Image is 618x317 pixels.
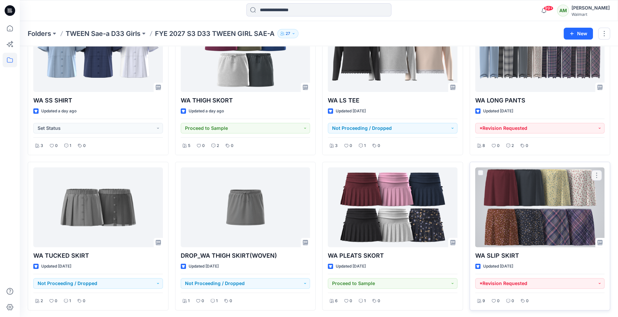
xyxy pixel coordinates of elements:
[497,298,500,304] p: 0
[155,29,275,38] p: FYE 2027 S3 D33 TWEEN GIRL SAE-A
[350,142,352,149] p: 0
[28,29,51,38] a: Folders
[277,29,298,38] button: 27
[364,142,366,149] p: 1
[55,142,58,149] p: 0
[188,298,190,304] p: 1
[572,12,610,17] div: Walmart
[482,298,485,304] p: 9
[364,298,366,304] p: 1
[83,142,86,149] p: 0
[33,96,163,105] p: WA SS SHIRT
[378,142,380,149] p: 0
[475,251,605,260] p: WA SLIP SKIRT
[475,96,605,105] p: WA LONG PANTS
[328,167,457,247] a: WA PLEATS SKORT
[231,142,233,149] p: 0
[33,12,163,92] a: WA SS SHIRT
[286,30,290,37] p: 27
[543,6,553,11] span: 99+
[328,96,457,105] p: WA LS TEE
[336,108,366,115] p: Updated [DATE]
[181,96,310,105] p: WA THIGH SKORT
[483,263,513,270] p: Updated [DATE]
[557,5,569,16] div: AM
[181,251,310,260] p: DROP_WA THIGH SKIRT(WOVEN)
[66,29,140,38] a: TWEEN Sae-a D33 Girls
[350,298,352,304] p: 0
[83,298,85,304] p: 0
[328,12,457,92] a: WA LS TEE
[181,12,310,92] a: WA THIGH SKORT
[41,108,77,115] p: Updated a day ago
[511,298,514,304] p: 0
[335,298,338,304] p: 6
[483,108,513,115] p: Updated [DATE]
[33,167,163,247] a: WA TUCKED SKIRT
[526,298,529,304] p: 0
[189,108,224,115] p: Updated a day ago
[41,298,43,304] p: 2
[217,142,219,149] p: 2
[201,298,204,304] p: 0
[33,251,163,260] p: WA TUCKED SKIRT
[41,263,71,270] p: Updated [DATE]
[497,142,500,149] p: 0
[378,298,380,304] p: 0
[564,28,593,40] button: New
[526,142,528,149] p: 0
[328,251,457,260] p: WA PLEATS SKORT
[336,263,366,270] p: Updated [DATE]
[202,142,205,149] p: 0
[189,263,219,270] p: Updated [DATE]
[55,298,57,304] p: 0
[69,298,71,304] p: 1
[188,142,190,149] p: 5
[482,142,485,149] p: 8
[41,142,43,149] p: 3
[335,142,338,149] p: 3
[216,298,218,304] p: 1
[475,12,605,92] a: WA LONG PANTS
[70,142,71,149] p: 1
[181,167,310,247] a: DROP_WA THIGH SKIRT(WOVEN)
[572,4,610,12] div: [PERSON_NAME]
[511,142,514,149] p: 2
[230,298,232,304] p: 0
[475,167,605,247] a: WA SLIP SKIRT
